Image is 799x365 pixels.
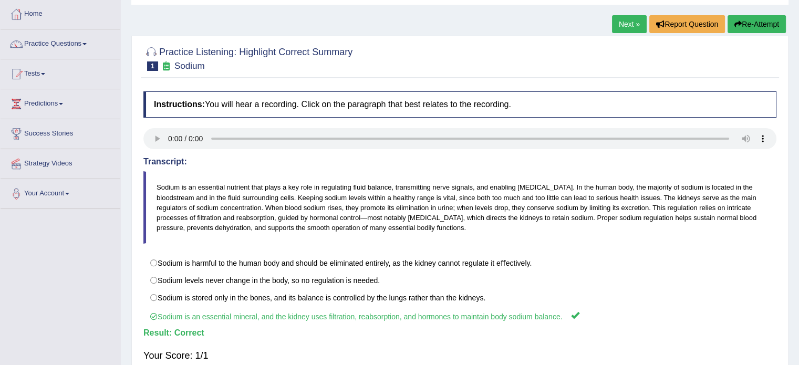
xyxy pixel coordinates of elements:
a: Predictions [1,89,120,116]
blockquote: Sodium is an essential nutrient that plays a key role in regulating fluid balance, transmitting n... [143,171,776,244]
a: Your Account [1,179,120,205]
span: 1 [147,61,158,71]
small: Sodium [174,61,205,71]
label: Sodium levels never change in the body, so no regulation is needed. [143,272,776,289]
button: Re-Attempt [728,15,786,33]
h4: Transcript: [143,157,776,166]
button: Report Question [649,15,725,33]
a: Success Stories [1,119,120,145]
label: Sodium is an essential mineral, and the kidney uses ﬁltration, reabsorption, and hormones to main... [143,306,776,326]
label: Sodium is harmful to the human body and should be eliminated entirely, as the kidney cannot regul... [143,254,776,272]
label: Sodium is stored only in the bones, and its balance is controlled by the lungs rather than the ki... [143,289,776,307]
a: Strategy Videos [1,149,120,175]
a: Tests [1,59,120,86]
small: Exam occurring question [161,61,172,71]
b: Instructions: [154,100,205,109]
a: Next » [612,15,647,33]
h4: You will hear a recording. Click on the paragraph that best relates to the recording. [143,91,776,118]
h2: Practice Listening: Highlight Correct Summary [143,45,352,71]
h4: Result: [143,328,776,338]
a: Practice Questions [1,29,120,56]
